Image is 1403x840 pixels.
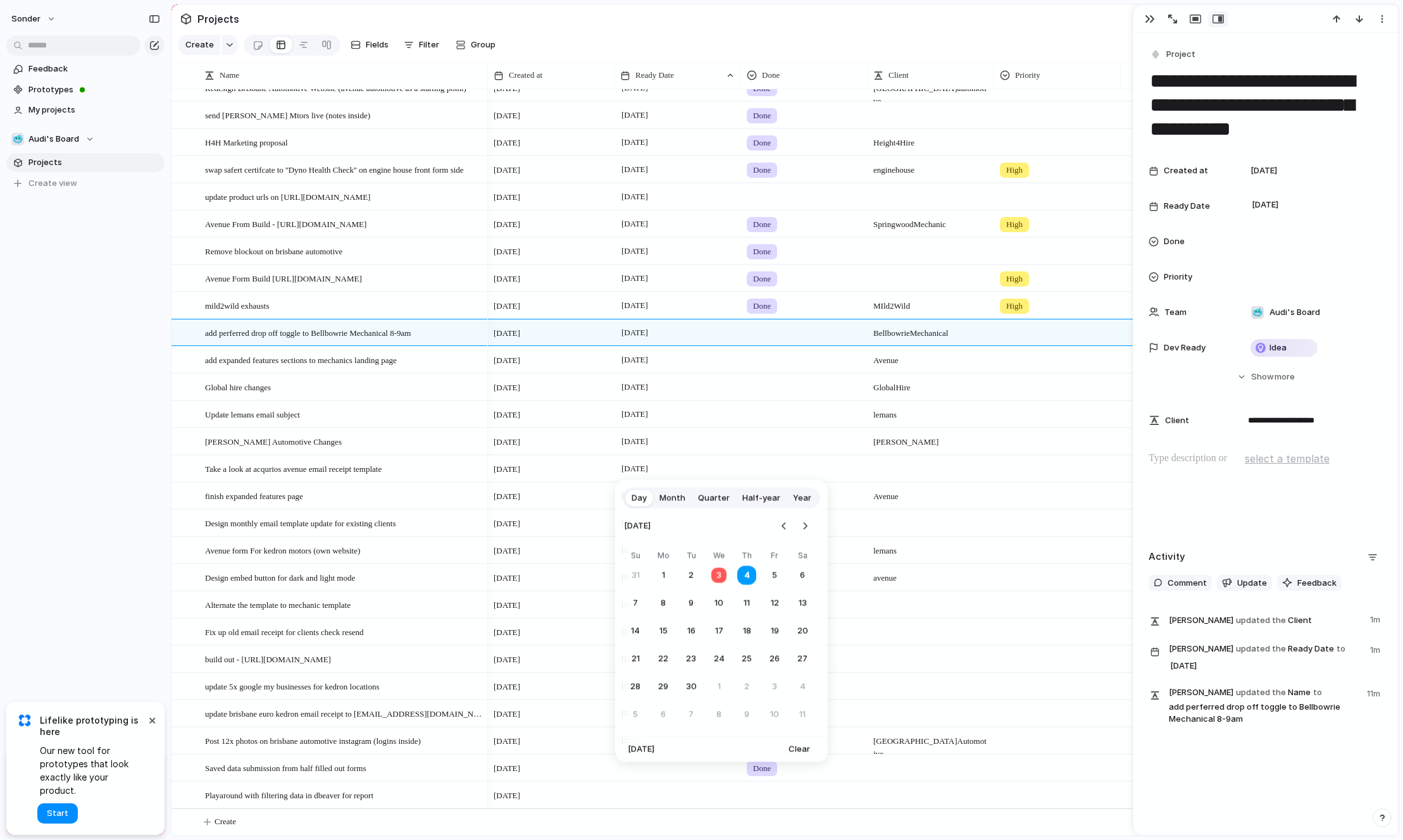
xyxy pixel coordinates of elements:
[628,743,654,756] span: [DATE]
[791,676,814,698] button: Saturday, October 4th, 2025
[763,648,786,670] button: Friday, September 26th, 2025
[735,592,758,615] button: Thursday, September 11th, 2025
[624,592,647,615] button: Sunday, September 7th, 2025
[692,488,736,508] button: Quarter
[763,550,786,564] th: Friday
[735,564,758,587] button: Thursday, September 4th, 2025, selected
[698,491,730,504] span: Quarter
[680,620,702,643] button: Tuesday, September 16th, 2025
[763,703,786,726] button: Friday, October 10th, 2025
[783,741,815,758] button: Clear
[624,676,647,698] button: Sunday, September 28th, 2025
[624,620,647,643] button: Sunday, September 14th, 2025
[789,743,810,756] span: Clear
[652,620,675,643] button: Monday, September 15th, 2025
[763,592,786,615] button: Friday, September 12th, 2025
[735,703,758,726] button: Thursday, October 9th, 2025
[742,491,780,504] span: Half-year
[624,550,814,726] table: September 2025
[796,517,814,535] button: Go to the Next Month
[624,648,647,670] button: Sunday, September 21st, 2025
[652,703,675,726] button: Monday, October 6th, 2025
[680,648,702,670] button: Tuesday, September 23rd, 2025
[791,592,814,615] button: Saturday, September 13th, 2025
[763,564,786,587] button: Friday, September 5th, 2025
[680,550,702,564] th: Tuesday
[708,676,730,698] button: Wednesday, October 1st, 2025
[735,550,758,564] th: Thursday
[763,620,786,643] button: Friday, September 19th, 2025
[708,648,730,670] button: Wednesday, September 24th, 2025
[624,703,647,726] button: Sunday, October 5th, 2025
[632,491,647,504] span: Day
[791,648,814,670] button: Saturday, September 27th, 2025
[791,703,814,726] button: Saturday, October 11th, 2025
[680,564,702,587] button: Tuesday, September 2nd, 2025
[659,491,685,504] span: Month
[735,648,758,670] button: Thursday, September 25th, 2025
[680,592,702,615] button: Tuesday, September 9th, 2025
[652,564,675,587] button: Monday, September 1st, 2025
[708,550,730,564] th: Wednesday
[652,550,675,564] th: Monday
[793,491,811,504] span: Year
[624,550,647,564] th: Sunday
[624,564,647,587] button: Sunday, August 31st, 2025
[708,620,730,643] button: Wednesday, September 17th, 2025
[735,620,758,643] button: Thursday, September 18th, 2025
[708,592,730,615] button: Wednesday, September 10th, 2025
[652,676,675,698] button: Monday, September 29th, 2025
[652,648,675,670] button: Monday, September 22nd, 2025
[653,488,692,508] button: Month
[624,512,651,540] span: [DATE]
[708,703,730,726] button: Wednesday, October 8th, 2025
[791,620,814,643] button: Saturday, September 20th, 2025
[625,488,653,508] button: Day
[680,676,702,698] button: Tuesday, September 30th, 2025
[763,676,786,698] button: Friday, October 3rd, 2025
[735,676,758,698] button: Thursday, October 2nd, 2025
[680,703,702,726] button: Tuesday, October 7th, 2025
[736,488,787,508] button: Half-year
[775,517,793,535] button: Go to the Previous Month
[652,592,675,615] button: Monday, September 8th, 2025
[791,564,814,587] button: Saturday, September 6th, 2025
[708,564,730,587] button: Today, Wednesday, September 3rd, 2025
[791,550,814,564] th: Saturday
[787,488,818,508] button: Year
